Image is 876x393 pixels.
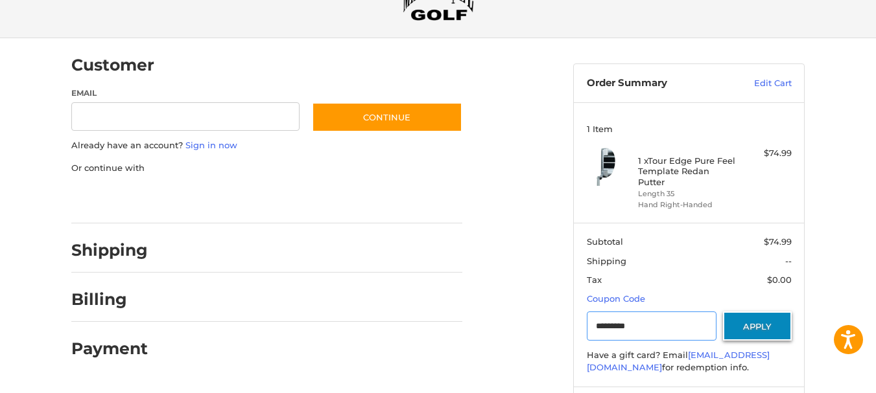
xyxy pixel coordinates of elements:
[71,55,154,75] h2: Customer
[67,187,165,210] iframe: PayPal-paypal
[764,236,792,247] span: $74.99
[638,199,737,210] li: Hand Right-Handed
[587,124,792,134] h3: 1 Item
[769,358,876,393] iframe: Google Customer Reviews
[71,240,148,260] h2: Shipping
[587,236,623,247] span: Subtotal
[587,293,645,304] a: Coupon Code
[638,188,737,199] li: Length 35
[71,339,148,359] h2: Payment
[723,311,792,341] button: Apply
[185,140,237,150] a: Sign in now
[287,187,385,210] iframe: PayPal-venmo
[71,162,462,175] p: Or continue with
[312,102,462,132] button: Continue
[587,311,717,341] input: Gift Certificate or Coupon Code
[587,349,792,374] div: Have a gift card? Email for redemption info.
[71,139,462,152] p: Already have an account?
[71,87,300,99] label: Email
[726,77,792,90] a: Edit Cart
[71,289,147,309] h2: Billing
[587,256,626,266] span: Shipping
[587,275,602,285] span: Tax
[785,256,792,266] span: --
[767,275,792,285] span: $0.00
[638,155,737,187] h4: 1 x Tour Edge Pure Feel Template Redan Putter
[740,147,792,160] div: $74.99
[587,77,726,90] h3: Order Summary
[177,187,274,210] iframe: PayPal-paylater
